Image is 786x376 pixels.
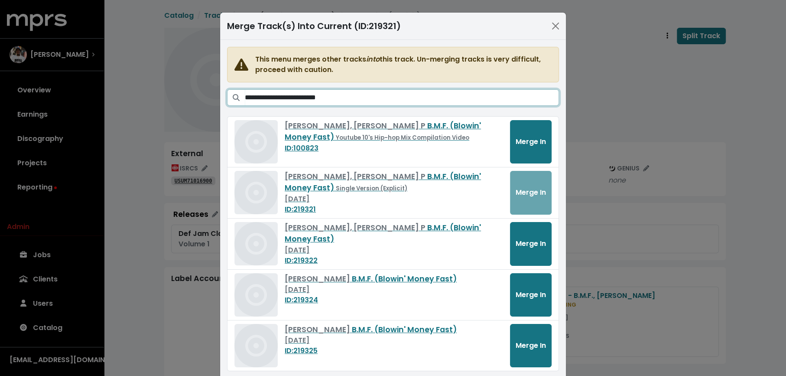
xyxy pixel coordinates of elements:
button: Close [549,19,562,33]
div: B.M.F. (Blowin' Money Fast) [285,120,503,143]
a: [PERSON_NAME], [PERSON_NAME] P B.M.F. (Blowin' Money Fast)[DATE]ID:219322 [285,222,503,266]
div: ID: 219325 [285,346,503,356]
small: Single Version (Explicit) [336,184,407,193]
div: B.M.F. (Blowin' Money Fast) [285,273,503,284]
div: [DATE] [285,335,503,346]
button: Merge In [510,324,552,367]
span: Merge In [516,340,546,350]
small: Youtube 10's Hip-hop Mix Compilation Video [336,134,469,142]
div: ID: 219322 [285,255,503,266]
div: B.M.F. (Blowin' Money Fast) [285,222,503,245]
input: Search tracks [245,89,559,106]
span: Merge In [516,239,546,248]
div: Merge Track(s) Into Current (ID: 219321 ) [227,20,401,33]
div: [DATE] [285,245,503,255]
span: [PERSON_NAME], [PERSON_NAME] P [285,121,427,131]
i: into [366,54,380,64]
img: Album art for this track [234,222,278,265]
span: [PERSON_NAME], [PERSON_NAME] P [285,171,427,182]
button: Merge In [510,273,552,317]
a: [PERSON_NAME] B.M.F. (Blowin' Money Fast)[DATE]ID:219324 [285,273,503,305]
div: [DATE] [285,284,503,295]
img: Album art for this track [234,120,278,163]
button: Merge In [510,120,552,163]
a: [PERSON_NAME] B.M.F. (Blowin' Money Fast)[DATE]ID:219325 [285,324,503,356]
img: Album art for this track [234,171,278,214]
div: [DATE] [285,194,503,204]
span: [PERSON_NAME], [PERSON_NAME] P [285,222,427,233]
a: [PERSON_NAME], [PERSON_NAME] P B.M.F. (Blowin' Money Fast) Single Version (Explicit)[DATE]ID:219321 [285,171,503,215]
img: Album art for this track [234,273,278,317]
div: B.M.F. (Blowin' Money Fast) [285,324,503,335]
div: ID: 219321 [285,204,503,215]
span: This menu merges other tracks this track. Un-merging tracks is very difficult, proceed with caution. [255,54,552,75]
span: Merge In [516,290,546,300]
a: [PERSON_NAME], [PERSON_NAME] P B.M.F. (Blowin' Money Fast) Youtube 10's Hip-hop Mix Compilation V... [285,120,503,154]
div: ID: 100823 [285,143,503,154]
img: Album art for this track [234,324,278,367]
span: [PERSON_NAME] [285,274,352,284]
span: [PERSON_NAME] [285,324,352,335]
button: Merge In [510,222,552,266]
div: B.M.F. (Blowin' Money Fast) [285,171,503,194]
div: ID: 219324 [285,295,503,305]
span: Merge In [516,137,546,147]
